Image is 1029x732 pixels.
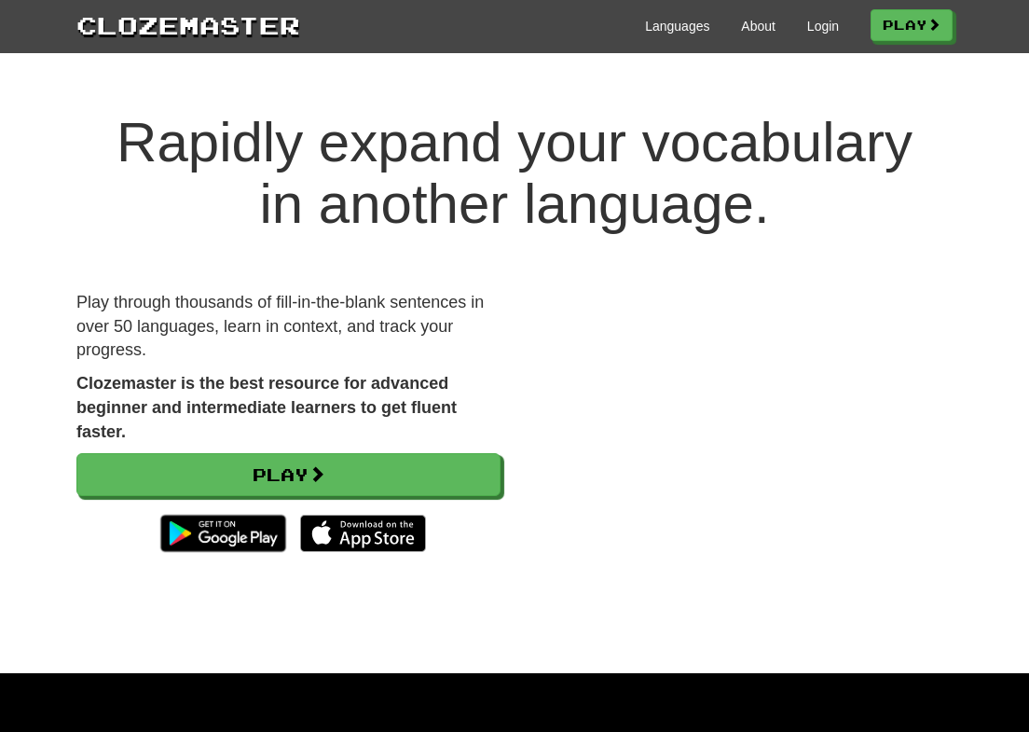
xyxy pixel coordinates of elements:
[151,505,295,561] img: Get it on Google Play
[741,17,775,35] a: About
[76,7,300,42] a: Clozemaster
[807,17,839,35] a: Login
[645,17,709,35] a: Languages
[76,291,501,363] p: Play through thousands of fill-in-the-blank sentences in over 50 languages, learn in context, and...
[76,374,457,440] strong: Clozemaster is the best resource for advanced beginner and intermediate learners to get fluent fa...
[76,453,501,496] a: Play
[871,9,953,41] a: Play
[300,515,426,552] img: Download_on_the_App_Store_Badge_US-UK_135x40-25178aeef6eb6b83b96f5f2d004eda3bffbb37122de64afbaef7...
